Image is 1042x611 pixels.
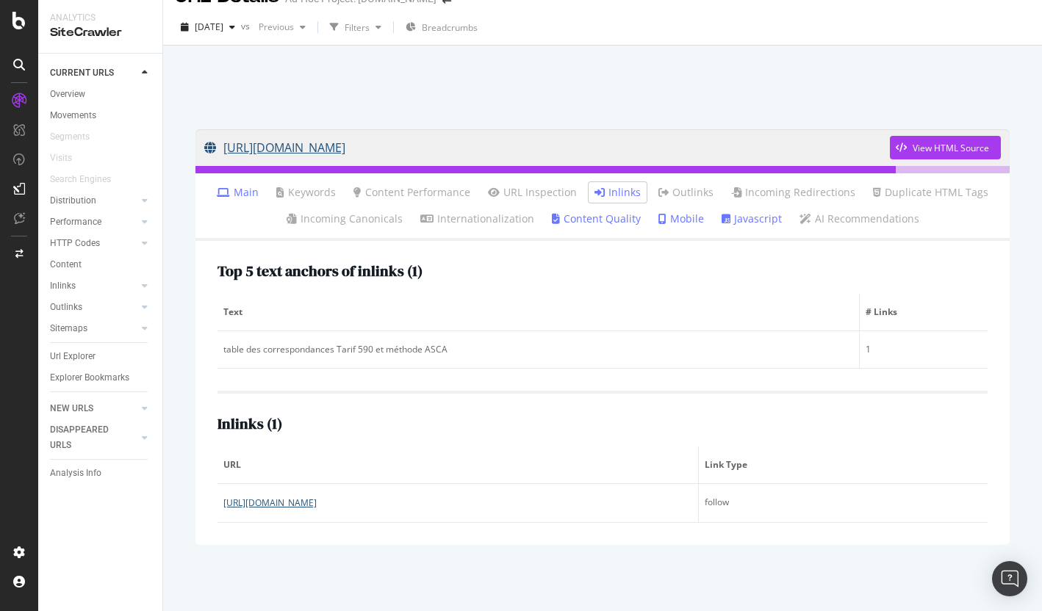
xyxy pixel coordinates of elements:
a: Keywords [276,185,336,200]
a: Distribution [50,193,137,209]
a: Mobile [658,211,704,226]
div: Content [50,257,82,272]
a: Inlinks [50,278,137,294]
h2: Inlinks ( 1 ) [218,416,282,432]
a: Segments [50,129,104,145]
div: Distribution [50,193,96,209]
div: Overview [50,87,85,102]
span: Breadcrumbs [422,21,478,34]
div: table des correspondances Tarif 590 et méthode ASCA [223,343,853,356]
a: AI Recommendations [800,211,919,226]
div: Segments [50,129,90,145]
div: CURRENT URLS [50,65,114,81]
div: SiteCrawler [50,24,151,41]
a: Javascript [722,211,782,226]
button: View HTML Source [890,136,1001,159]
span: Link Type [705,458,978,471]
div: Outlinks [50,300,82,315]
div: View HTML Source [913,142,989,154]
a: Visits [50,151,87,166]
div: Visits [50,151,72,166]
a: Internationalization [420,211,534,226]
td: follow [699,484,988,523]
h2: Top 5 text anchors of inlinks ( 1 ) [218,263,423,279]
div: Analysis Info [50,466,101,481]
button: Previous [253,15,312,39]
div: Open Intercom Messenger [992,561,1027,596]
span: Text [223,305,849,319]
button: [DATE] [175,15,241,39]
div: DISAPPEARED URLS [50,422,124,453]
a: Outlinks [658,185,714,200]
a: Content Quality [552,211,641,226]
div: Sitemaps [50,321,87,336]
div: Url Explorer [50,349,96,364]
a: Explorer Bookmarks [50,370,152,386]
a: DISAPPEARED URLS [50,422,137,453]
div: HTTP Codes [50,236,100,251]
a: Search Engines [50,172,126,187]
a: Performance [50,214,137,230]
div: Inlinks [50,278,76,294]
div: Filters [345,21,370,34]
span: vs [241,20,253,32]
a: Overview [50,87,152,102]
span: URL [223,458,689,471]
a: Analysis Info [50,466,152,481]
a: Incoming Redirections [731,185,855,200]
a: Main [217,185,259,200]
a: HTTP Codes [50,236,137,251]
a: Content [50,257,152,272]
a: Sitemaps [50,321,137,336]
a: URL Inspection [488,185,577,200]
a: NEW URLS [50,401,137,416]
div: Performance [50,214,101,230]
span: Previous [253,21,294,33]
a: Incoming Canonicals [287,211,403,226]
a: Movements [50,108,152,123]
a: Duplicate HTML Tags [873,185,988,200]
button: Breadcrumbs [400,15,484,39]
a: Url Explorer [50,349,152,364]
span: 2025 Sep. 24th [195,21,223,33]
button: Filters [324,15,387,39]
a: [URL][DOMAIN_NAME] [223,496,317,510]
div: 1 [866,343,982,356]
a: CURRENT URLS [50,65,137,81]
div: Search Engines [50,172,111,187]
span: # Links [866,305,978,319]
div: Analytics [50,12,151,24]
div: Explorer Bookmarks [50,370,129,386]
a: Content Performance [353,185,470,200]
div: Movements [50,108,96,123]
a: [URL][DOMAIN_NAME] [204,129,890,166]
div: NEW URLS [50,401,93,416]
a: Inlinks [594,185,641,200]
a: Outlinks [50,300,137,315]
